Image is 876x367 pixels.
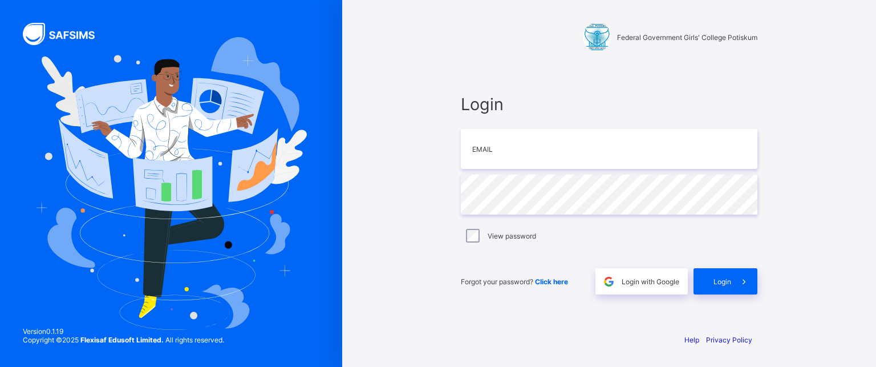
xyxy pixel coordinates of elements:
span: Copyright © 2025 All rights reserved. [23,336,224,344]
span: Login [713,277,731,286]
a: Privacy Policy [706,336,752,344]
img: Hero Image [35,37,307,329]
a: Click here [535,277,568,286]
img: SAFSIMS Logo [23,23,108,45]
span: Forgot your password? [461,277,568,286]
label: View password [488,232,536,240]
span: Login [461,94,757,114]
img: google.396cfc9801f0270233282035f929180a.svg [602,275,615,288]
strong: Flexisaf Edusoft Limited. [80,336,164,344]
span: Version 0.1.19 [23,327,224,336]
span: Login with Google [622,277,679,286]
span: Federal Government Girls' College Potiskum [617,33,757,42]
a: Help [684,336,699,344]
